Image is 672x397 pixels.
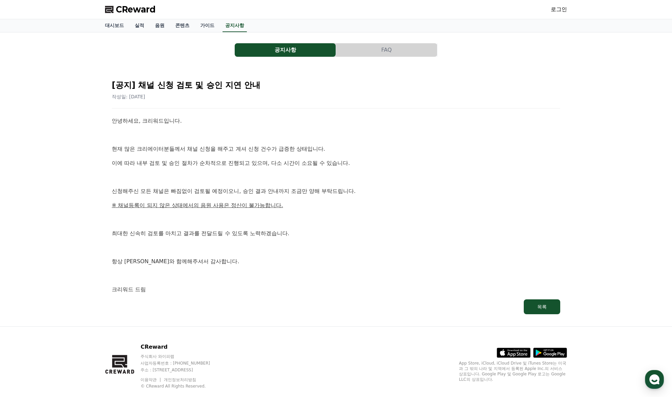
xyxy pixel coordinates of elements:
a: 대화 [45,214,87,231]
p: App Store, iCloud, iCloud Drive 및 iTunes Store는 미국과 그 밖의 나라 및 지역에서 등록된 Apple Inc.의 서비스 상표입니다. Goo... [459,361,567,382]
p: 주식회사 와이피랩 [140,354,223,359]
p: 주소 : [STREET_ADDRESS] [140,367,223,373]
a: CReward [105,4,156,15]
a: 홈 [2,214,45,231]
a: 대시보드 [100,19,129,32]
a: 이용약관 [140,377,162,382]
span: 설정 [104,224,112,230]
button: 목록 [524,299,560,314]
button: FAQ [336,43,437,57]
p: 사업자등록번호 : [PHONE_NUMBER] [140,361,223,366]
span: 홈 [21,224,25,230]
p: CReward [140,343,223,351]
button: 공지사항 [235,43,336,57]
span: CReward [116,4,156,15]
h2: [공지] 채널 신청 검토 및 승인 지연 안내 [112,80,560,91]
a: 개인정보처리방침 [164,377,196,382]
p: 항상 [PERSON_NAME]와 함께해주셔서 감사합니다. [112,257,560,266]
p: 신청해주신 모든 채널은 빠짐없이 검토될 예정이오니, 승인 결과 안내까지 조금만 양해 부탁드립니다. [112,187,560,196]
p: 안녕하세요, 크리워드입니다. [112,117,560,125]
a: 로그인 [551,5,567,14]
u: ※ 채널등록이 되지 않은 상태에서의 음원 사용은 정산이 불가능합니다. [112,202,283,208]
a: 가이드 [195,19,220,32]
a: 설정 [87,214,130,231]
p: © CReward All Rights Reserved. [140,383,223,389]
span: 작성일: [DATE] [112,94,145,99]
p: 최대한 신속히 검토를 마치고 결과를 전달드릴 수 있도록 노력하겠습니다. [112,229,560,238]
div: 목록 [537,303,547,310]
p: 이에 따라 내부 검토 및 승인 절차가 순차적으로 진행되고 있으며, 다소 시간이 소요될 수 있습니다. [112,159,560,168]
p: 크리워드 드림 [112,285,560,294]
p: 현재 많은 크리에이터분들께서 채널 신청을 해주고 계셔 신청 건수가 급증한 상태입니다. [112,145,560,153]
span: 대화 [62,225,70,230]
a: 공지사항 [223,19,247,32]
a: 실적 [129,19,150,32]
a: 목록 [112,299,560,314]
a: 음원 [150,19,170,32]
a: 콘텐츠 [170,19,195,32]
